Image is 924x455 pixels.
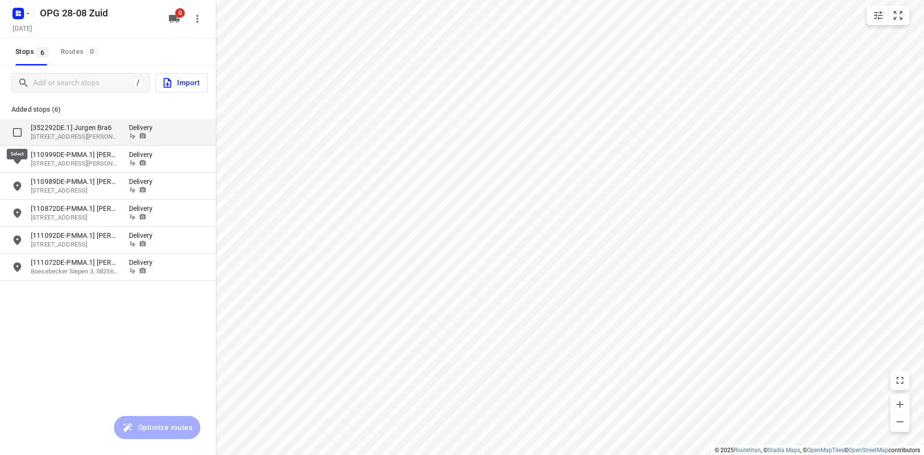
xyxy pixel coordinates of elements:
[129,123,158,132] p: Delivery
[9,23,36,34] h5: Project date
[31,123,119,132] p: [352292DE.1] Jurgen Bra6
[165,9,184,28] button: 0
[155,73,208,92] button: Import
[33,76,133,91] input: Add or search stops
[31,177,119,186] p: [110989DE-PMMA.1] Erich Creutz
[869,6,888,25] button: Map settings
[848,447,888,454] a: OpenStreetMap
[31,258,119,267] p: [111072DE-PMMA.1] Raphael Pauls
[31,150,119,159] p: [110999DE-PMMA.1] Birthe Riekeberg
[150,73,208,92] a: Import
[31,204,119,213] p: [110872DE-PMMA.1] Silvia Heidenreic
[129,258,158,267] p: Delivery
[175,8,185,18] span: 0
[133,78,143,88] div: /
[31,267,119,276] p: Boesebecker Siepen 3, 58256, Ennepetal, DE
[15,46,51,58] span: Stops
[37,47,48,57] span: 6
[129,231,158,240] p: Delivery
[114,416,200,439] button: Optimize routes
[715,447,920,454] li: © 2025 , © , © © contributors
[129,150,158,159] p: Delivery
[162,77,200,89] span: Import
[36,5,161,21] h5: Rename
[807,447,844,454] a: OpenMapTiles
[129,177,158,186] p: Delivery
[86,46,98,56] span: 0
[31,240,119,249] p: Rietzgartenstraße 43, 59065, Hamm, DE
[867,6,910,25] div: small contained button group
[129,204,158,213] p: Delivery
[888,6,908,25] button: Fit zoom
[31,213,119,222] p: Constantinstraße 4, 44625, Herne, DE
[12,104,204,115] p: Added stops (6)
[61,46,101,58] div: Routes
[31,159,119,169] p: Am Bleiberg 10, 53894, Mechernich, DE
[768,447,800,454] a: Stadia Maps
[31,231,119,240] p: [111092DE-PMMA.1] Jurgen Hutter
[188,9,207,28] button: More
[31,132,119,142] p: Im Osterfeld 13, 46562, Voerde, DE
[31,186,119,195] p: Rotdornweg 2, 40723, Hilden, DE
[734,447,761,454] a: Routetitan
